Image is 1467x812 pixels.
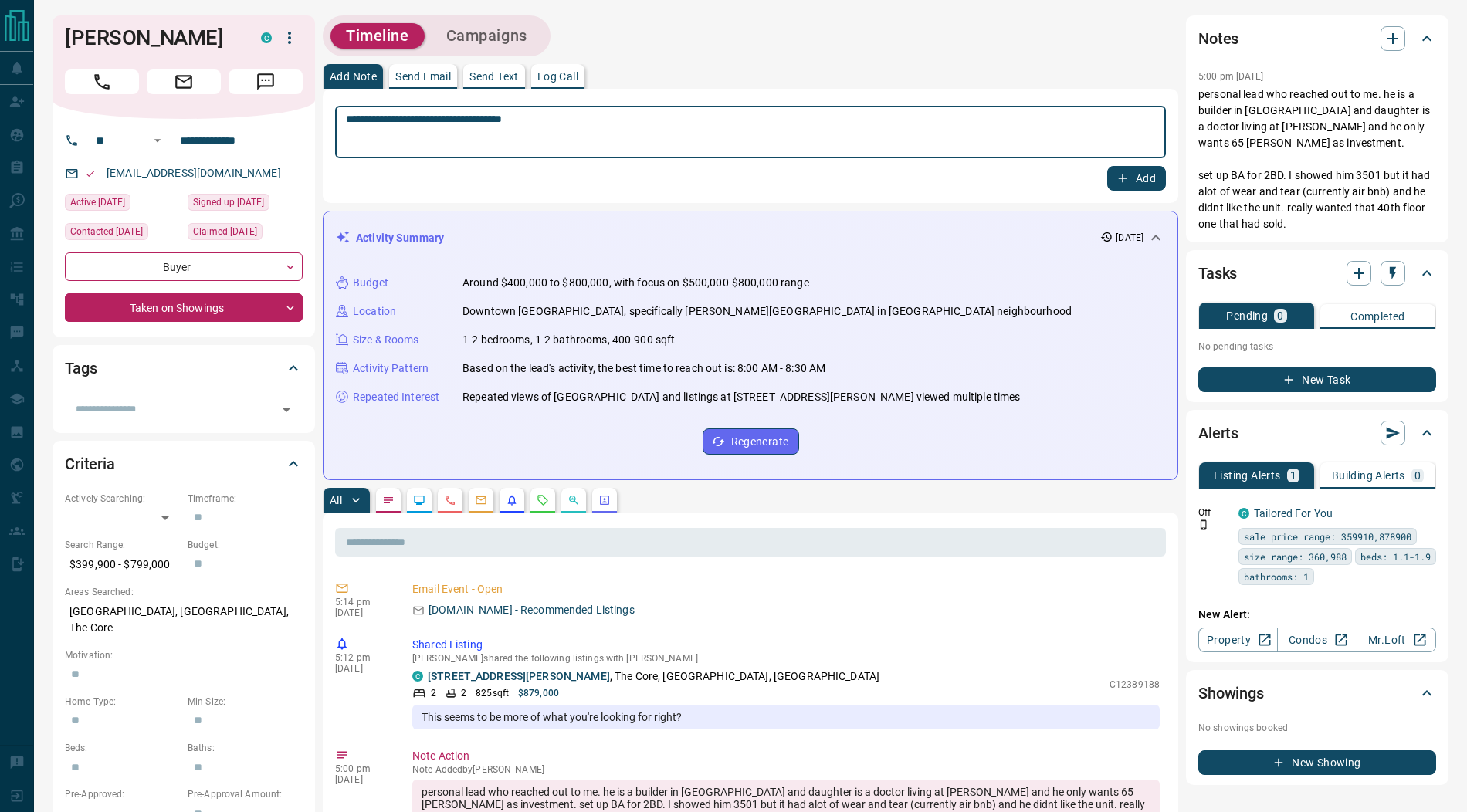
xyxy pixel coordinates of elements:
[1357,628,1436,652] a: Mr.Loft
[65,585,303,599] p: Areas Searched:
[65,552,180,577] p: $399,900 - $799,000
[1350,311,1405,322] p: Completed
[335,652,389,663] p: 5:12 pm
[70,195,125,210] span: Active [DATE]
[188,538,303,552] p: Budget:
[335,597,389,607] p: 5:14 pm
[70,224,143,239] span: Contacted [DATE]
[1277,628,1357,652] a: Condos
[1332,470,1405,481] p: Building Alerts
[1254,507,1333,519] a: Tailored For You
[193,195,264,210] span: Signed up [DATE]
[413,494,425,506] svg: Lead Browsing Activity
[537,494,549,506] svg: Requests
[429,602,635,618] p: [DOMAIN_NAME] - Recommended Listings
[330,495,342,506] p: All
[1198,506,1229,519] p: Off
[462,275,809,291] p: Around $400,000 to $800,000, with focus on $500,000-$800,000 range
[1244,549,1347,564] span: size range: 360,988
[703,428,799,455] button: Regenerate
[65,252,303,281] div: Buyer
[1107,166,1166,191] button: Add
[65,695,180,709] p: Home Type:
[353,275,388,291] p: Budget
[65,69,139,94] span: Call
[1360,549,1431,564] span: beds: 1.1-1.9
[1198,750,1436,775] button: New Showing
[412,705,1160,729] div: This seems to be more of what you're looking for right?
[1198,255,1436,292] div: Tasks
[461,686,466,700] p: 2
[462,389,1021,405] p: Repeated views of [GEOGRAPHIC_DATA] and listings at [STREET_ADDRESS][PERSON_NAME] viewed multiple...
[412,637,1160,653] p: Shared Listing
[65,223,180,245] div: Tue Sep 02 2025
[444,494,456,506] svg: Calls
[65,538,180,552] p: Search Range:
[188,194,303,215] div: Sat May 04 2019
[1238,508,1249,519] div: condos.ca
[1414,470,1421,481] p: 0
[65,194,180,215] div: Sun Sep 07 2025
[1198,607,1436,623] p: New Alert:
[330,71,377,82] p: Add Note
[276,399,297,421] button: Open
[336,224,1165,252] div: Activity Summary[DATE]
[412,748,1160,764] p: Note Action
[1198,26,1238,51] h2: Notes
[85,168,96,179] svg: Email Valid
[1214,470,1281,481] p: Listing Alerts
[431,23,543,49] button: Campaigns
[188,741,303,755] p: Baths:
[353,303,396,320] p: Location
[335,607,389,618] p: [DATE]
[65,648,303,662] p: Motivation:
[107,167,281,179] a: [EMAIL_ADDRESS][DOMAIN_NAME]
[598,494,611,506] svg: Agent Actions
[518,686,559,700] p: $879,000
[65,25,238,50] h1: [PERSON_NAME]
[428,670,610,682] a: [STREET_ADDRESS][PERSON_NAME]
[428,668,879,685] p: , The Core, [GEOGRAPHIC_DATA], [GEOGRAPHIC_DATA]
[567,494,580,506] svg: Opportunities
[1198,675,1436,712] div: Showings
[229,69,303,94] span: Message
[148,131,167,150] button: Open
[335,763,389,774] p: 5:00 pm
[469,71,519,82] p: Send Text
[1277,310,1283,321] p: 0
[1244,529,1411,544] span: sale price range: 359910,878900
[462,360,825,377] p: Based on the lead's activity, the best time to reach out is: 8:00 AM - 8:30 AM
[1226,310,1268,321] p: Pending
[1198,414,1436,452] div: Alerts
[353,332,419,348] p: Size & Rooms
[353,360,429,377] p: Activity Pattern
[65,452,115,476] h2: Criteria
[1198,86,1436,232] p: personal lead who reached out to me. he is a builder in [GEOGRAPHIC_DATA] and daughter is a docto...
[356,230,444,246] p: Activity Summary
[1244,569,1309,584] span: bathrooms: 1
[1198,721,1436,735] p: No showings booked
[462,332,675,348] p: 1-2 bedrooms, 1-2 bathrooms, 400-900 sqft
[395,71,451,82] p: Send Email
[65,350,303,387] div: Tags
[1198,519,1209,530] svg: Push Notification Only
[412,581,1160,597] p: Email Event - Open
[1198,261,1237,286] h2: Tasks
[335,663,389,674] p: [DATE]
[188,223,303,245] div: Mon Sep 08 2025
[1198,367,1436,392] button: New Task
[1290,470,1296,481] p: 1
[261,32,272,43] div: condos.ca
[330,23,425,49] button: Timeline
[65,787,180,801] p: Pre-Approved:
[188,787,303,801] p: Pre-Approval Amount:
[475,494,487,506] svg: Emails
[65,293,303,322] div: Taken on Showings
[65,445,303,482] div: Criteria
[412,764,1160,775] p: Note Added by [PERSON_NAME]
[188,695,303,709] p: Min Size:
[1198,71,1264,82] p: 5:00 pm [DATE]
[335,774,389,785] p: [DATE]
[1198,628,1278,652] a: Property
[1198,20,1436,57] div: Notes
